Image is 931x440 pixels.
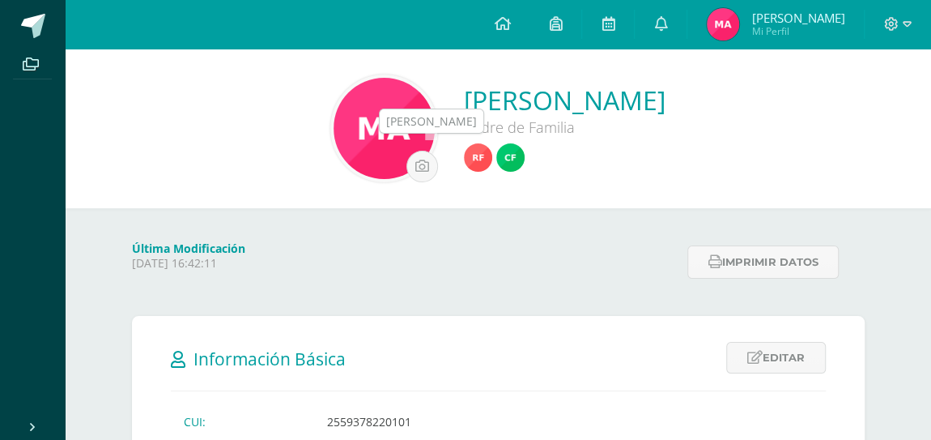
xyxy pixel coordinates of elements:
[464,117,665,137] div: Padre de Familia
[464,83,665,117] a: [PERSON_NAME]
[132,256,678,271] p: [DATE] 16:42:11
[386,113,477,130] div: [PERSON_NAME]
[726,342,826,374] a: Editar
[132,241,678,256] h4: Última Modificación
[193,348,346,370] span: Información Básica
[314,408,529,436] td: 2559378220101
[751,24,844,38] span: Mi Perfil
[687,246,839,279] button: Imprimir datos
[707,8,739,41] img: 84869338fe7a98138431cc42a08e66e6.png
[334,78,435,179] img: 8b95aef2aa9d56fbe0eeeca81aafcd1d.png
[496,143,525,172] img: 732939c4851289d2dd277ab2385a83ad.png
[464,143,492,172] img: f48fc75dc73f1d2ae09fa7ec47967439.png
[751,10,844,26] span: [PERSON_NAME]
[171,408,314,436] td: CUI:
